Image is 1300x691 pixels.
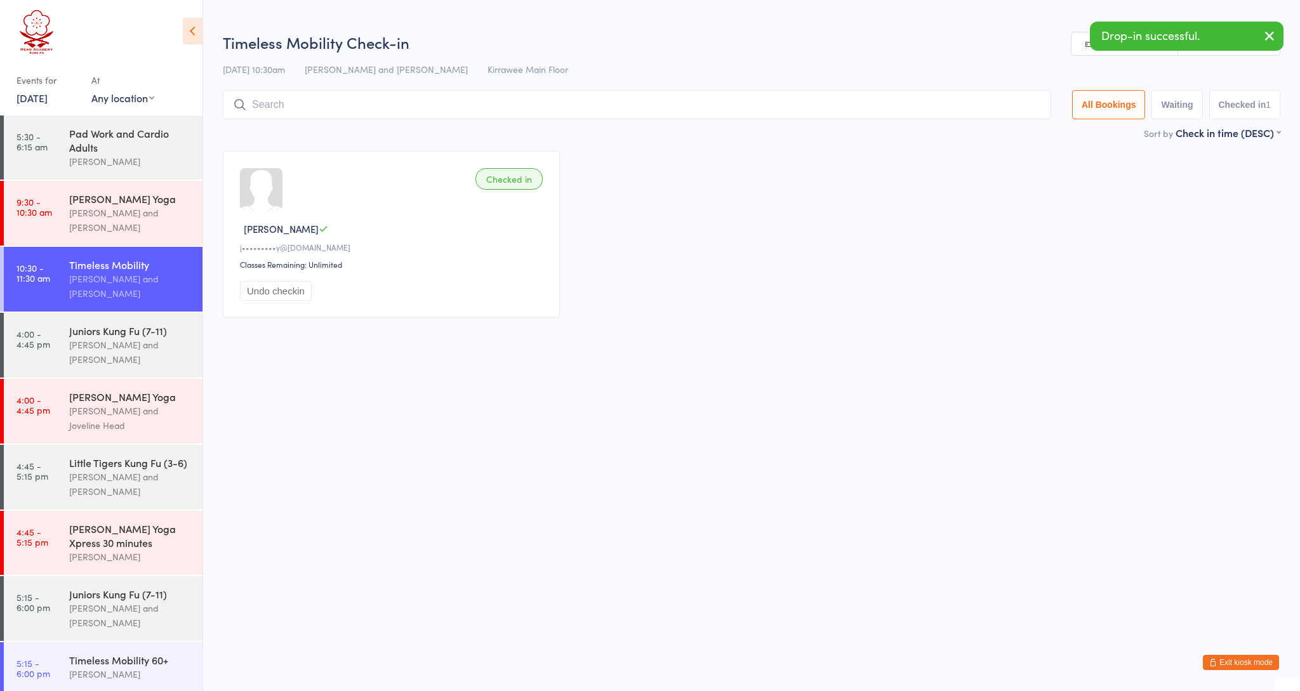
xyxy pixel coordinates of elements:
[13,10,60,57] img: Head Academy Kung Fu
[223,90,1051,119] input: Search
[69,550,192,564] div: [PERSON_NAME]
[17,263,50,283] time: 10:30 - 11:30 am
[305,63,468,76] span: [PERSON_NAME] and [PERSON_NAME]
[69,192,192,206] div: [PERSON_NAME] Yoga
[69,272,192,301] div: [PERSON_NAME] and [PERSON_NAME]
[17,131,48,152] time: 5:30 - 6:15 am
[91,70,154,91] div: At
[1176,126,1280,140] div: Check in time (DESC)
[4,379,202,444] a: 4:00 -4:45 pm[PERSON_NAME] Yoga[PERSON_NAME] and Joveline Head
[17,658,50,678] time: 5:15 - 6:00 pm
[17,395,50,415] time: 4:00 - 4:45 pm
[69,667,192,681] div: [PERSON_NAME]
[17,70,79,91] div: Events for
[1209,90,1281,119] button: Checked in1
[1090,22,1283,51] div: Drop-in successful.
[69,206,192,235] div: [PERSON_NAME] and [PERSON_NAME]
[4,576,202,641] a: 5:15 -6:00 pmJuniors Kung Fu (7-11)[PERSON_NAME] and [PERSON_NAME]
[17,197,52,217] time: 9:30 - 10:30 am
[69,126,192,154] div: Pad Work and Cardio Adults
[69,154,192,169] div: [PERSON_NAME]
[17,329,50,349] time: 4:00 - 4:45 pm
[69,587,192,601] div: Juniors Kung Fu (7-11)
[69,601,192,630] div: [PERSON_NAME] and [PERSON_NAME]
[4,247,202,312] a: 10:30 -11:30 amTimeless Mobility[PERSON_NAME] and [PERSON_NAME]
[4,511,202,575] a: 4:45 -5:15 pm[PERSON_NAME] Yoga Xpress 30 minutes[PERSON_NAME]
[69,470,192,499] div: [PERSON_NAME] and [PERSON_NAME]
[223,32,1280,53] h2: Timeless Mobility Check-in
[1266,100,1271,110] div: 1
[69,404,192,433] div: [PERSON_NAME] and Joveline Head
[69,653,192,667] div: Timeless Mobility 60+
[69,258,192,272] div: Timeless Mobility
[475,168,543,190] div: Checked in
[1203,655,1279,670] button: Exit kiosk mode
[1151,90,1202,119] button: Waiting
[240,242,547,253] div: j•••••••••y@[DOMAIN_NAME]
[1144,127,1173,140] label: Sort by
[240,259,547,270] div: Classes Remaining: Unlimited
[69,338,192,367] div: [PERSON_NAME] and [PERSON_NAME]
[223,63,285,76] span: [DATE] 10:30am
[17,91,48,105] a: [DATE]
[1072,90,1146,119] button: All Bookings
[17,592,50,612] time: 5:15 - 6:00 pm
[4,115,202,180] a: 5:30 -6:15 amPad Work and Cardio Adults[PERSON_NAME]
[4,445,202,510] a: 4:45 -5:15 pmLittle Tigers Kung Fu (3-6)[PERSON_NAME] and [PERSON_NAME]
[240,281,312,301] button: Undo checkin
[4,181,202,246] a: 9:30 -10:30 am[PERSON_NAME] Yoga[PERSON_NAME] and [PERSON_NAME]
[4,313,202,378] a: 4:00 -4:45 pmJuniors Kung Fu (7-11)[PERSON_NAME] and [PERSON_NAME]
[69,324,192,338] div: Juniors Kung Fu (7-11)
[69,522,192,550] div: [PERSON_NAME] Yoga Xpress 30 minutes
[17,527,48,547] time: 4:45 - 5:15 pm
[69,390,192,404] div: [PERSON_NAME] Yoga
[487,63,568,76] span: Kirrawee Main Floor
[91,91,154,105] div: Any location
[17,461,48,481] time: 4:45 - 5:15 pm
[69,456,192,470] div: Little Tigers Kung Fu (3-6)
[244,222,319,235] span: [PERSON_NAME]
